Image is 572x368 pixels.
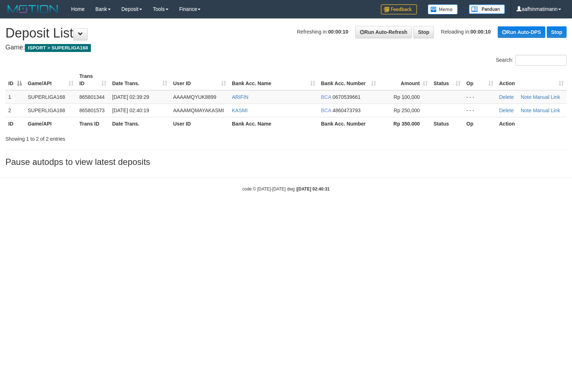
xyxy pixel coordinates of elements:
[109,70,170,90] th: Date Trans.: activate to sort column ascending
[5,132,233,143] div: Showing 1 to 2 of 2 entries
[5,4,60,14] img: MOTION_logo.png
[496,55,567,66] label: Search:
[112,108,149,113] span: [DATE] 02:40:19
[521,94,532,100] a: Note
[76,117,109,130] th: Trans ID
[431,117,463,130] th: Status
[318,117,379,130] th: Bank Acc. Number
[463,70,496,90] th: Op: activate to sort column ascending
[173,108,224,113] span: AAAAMQMAYAKASMI
[5,117,25,130] th: ID
[112,94,149,100] span: [DATE] 02:39:29
[441,29,491,35] span: Reloading in:
[242,187,330,192] small: code © [DATE]-[DATE] dwg |
[229,117,318,130] th: Bank Acc. Name
[25,117,76,130] th: Game/API
[498,26,545,38] a: Run Auto-DPS
[170,70,229,90] th: User ID: activate to sort column ascending
[297,187,330,192] strong: [DATE] 02:40:31
[229,70,318,90] th: Bank Acc. Name: activate to sort column ascending
[25,70,76,90] th: Game/API: activate to sort column ascending
[321,108,331,113] span: BCA
[533,94,560,100] a: Manual Link
[499,108,514,113] a: Delete
[463,117,496,130] th: Op
[394,94,420,100] span: Rp 100,000
[471,29,491,35] strong: 00:00:10
[521,108,532,113] a: Note
[318,70,379,90] th: Bank Acc. Number: activate to sort column ascending
[533,108,560,113] a: Manual Link
[333,108,361,113] span: Copy 4860473793 to clipboard
[232,108,248,113] a: KASMI
[469,4,505,14] img: panduan.png
[321,94,331,100] span: BCA
[463,90,496,104] td: - - -
[5,157,567,167] h3: Pause autodps to view latest deposits
[232,94,248,100] a: ARIFIN
[76,70,109,90] th: Trans ID: activate to sort column ascending
[328,29,348,35] strong: 00:00:10
[5,90,25,104] td: 1
[394,108,420,113] span: Rp 250,000
[5,44,567,51] h4: Game:
[79,94,105,100] span: 865801344
[379,117,431,130] th: Rp 350.000
[297,29,348,35] span: Refreshing in:
[173,94,216,100] span: AAAAMQYUK8899
[496,70,567,90] th: Action: activate to sort column ascending
[79,108,105,113] span: 865801573
[431,70,463,90] th: Status: activate to sort column ascending
[355,26,412,38] a: Run Auto-Refresh
[5,70,25,90] th: ID: activate to sort column descending
[428,4,458,14] img: Button%20Memo.svg
[170,117,229,130] th: User ID
[5,104,25,117] td: 2
[109,117,170,130] th: Date Trans.
[5,26,567,40] h1: Deposit List
[381,4,417,14] img: Feedback.jpg
[547,26,567,38] a: Stop
[496,117,567,130] th: Action
[499,94,514,100] a: Delete
[413,26,434,38] a: Stop
[25,44,91,52] span: ISPORT > SUPERLIGA168
[25,90,76,104] td: SUPERLIGA168
[463,104,496,117] td: - - -
[333,94,361,100] span: Copy 0670539661 to clipboard
[515,55,567,66] input: Search:
[379,70,431,90] th: Amount: activate to sort column ascending
[25,104,76,117] td: SUPERLIGA168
